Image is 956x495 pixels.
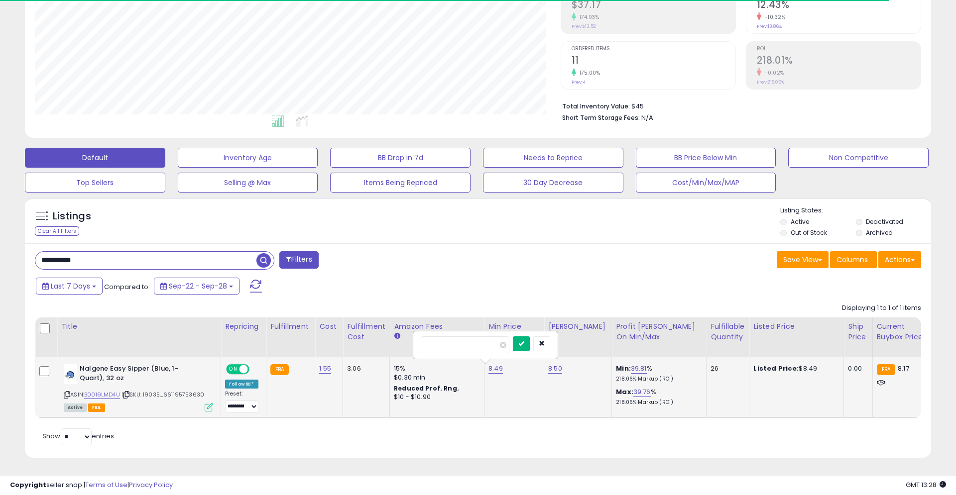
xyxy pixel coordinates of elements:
span: Columns [836,255,868,265]
button: Sep-22 - Sep-28 [154,278,239,295]
span: Show: entries [42,431,114,441]
div: $8.49 [753,364,836,373]
button: Items Being Repriced [330,173,471,193]
a: B0019LMD4U [84,391,120,399]
div: Amazon Fees [394,321,480,332]
div: Current Buybox Price [877,321,928,342]
div: % [616,388,699,406]
small: Prev: 13.86% [757,23,782,29]
button: Top Sellers [25,173,165,193]
a: 39.76 [633,387,651,397]
span: Last 7 Days [51,281,90,291]
label: Active [791,217,809,226]
b: Max: [616,387,633,396]
a: 39.81 [631,364,647,374]
div: $10 - $10.90 [394,393,477,401]
div: Ship Price [848,321,868,342]
button: Last 7 Days [36,278,103,295]
div: Listed Price [753,321,839,332]
button: Filters [279,251,318,269]
div: Repricing [225,321,262,332]
div: Fulfillment Cost [347,321,385,342]
button: Default [25,148,165,168]
h2: 218.01% [757,55,921,68]
span: FBA [88,403,105,412]
span: ROI [757,46,921,52]
small: 174.93% [576,13,599,21]
small: FBA [270,364,289,375]
a: Privacy Policy [129,480,173,490]
span: All listings currently available for purchase on Amazon [64,403,87,412]
div: 3.06 [347,364,382,373]
button: Non Competitive [788,148,929,168]
span: 8.17 [898,364,909,373]
div: Clear All Filters [35,226,79,236]
div: 26 [711,364,741,373]
span: Ordered Items [572,46,735,52]
button: Needs to Reprice [483,148,623,168]
button: Inventory Age [178,148,318,168]
div: Displaying 1 to 1 of 1 items [842,303,921,313]
div: % [616,364,699,383]
a: 8.50 [548,364,562,374]
div: seller snap | | [10,481,173,490]
div: Fulfillable Quantity [711,321,745,342]
b: Total Inventory Value: [562,102,630,110]
button: Actions [878,251,921,268]
div: Profit [PERSON_NAME] on Min/Max [616,321,702,342]
img: 21FRi7HzIoL._SL40_.jpg [64,364,77,384]
b: Min: [616,364,631,373]
div: 15% [394,364,477,373]
div: Follow BB * [225,380,258,389]
button: 30 Day Decrease [483,173,623,193]
small: FBA [877,364,895,375]
button: BB Drop in 7d [330,148,471,168]
div: $0.30 min [394,373,477,382]
h2: 11 [572,55,735,68]
button: Columns [830,251,877,268]
div: Min Price [488,321,540,332]
span: Sep-22 - Sep-28 [169,281,227,291]
a: Terms of Use [85,480,127,490]
li: $45 [562,99,914,111]
b: Short Term Storage Fees: [562,113,640,122]
p: 218.06% Markup (ROI) [616,376,699,383]
small: Amazon Fees. [394,332,400,341]
label: Deactivated [866,217,903,226]
small: Prev: 4 [572,79,586,85]
small: -0.02% [761,69,784,77]
b: Reduced Prof. Rng. [394,384,459,393]
span: ON [227,365,239,374]
div: Cost [319,321,339,332]
button: BB Price Below Min [636,148,776,168]
button: Cost/Min/Max/MAP [636,173,776,193]
small: 175.00% [576,69,600,77]
div: Fulfillment [270,321,311,332]
label: Out of Stock [791,228,827,237]
div: 0.00 [848,364,864,373]
a: 1.55 [319,364,331,374]
p: Listing States: [780,206,931,215]
small: -10.32% [761,13,786,21]
button: Selling @ Max [178,173,318,193]
div: Title [61,321,217,332]
div: ASIN: [64,364,213,410]
div: Preset: [225,391,258,413]
span: | SKU: 19035_661195753630 [121,391,204,398]
b: Nalgene Easy Sipper (Blue, 1-Quart), 32 oz [80,364,201,385]
span: Compared to: [104,282,150,292]
p: 218.06% Markup (ROI) [616,399,699,406]
label: Archived [866,228,893,237]
small: Prev: 218.06% [757,79,784,85]
span: N/A [641,113,653,122]
small: Prev: $13.52 [572,23,596,29]
button: Save View [777,251,829,268]
span: OFF [248,365,264,374]
div: [PERSON_NAME] [548,321,607,332]
b: Listed Price: [753,364,799,373]
th: The percentage added to the cost of goods (COGS) that forms the calculator for Min & Max prices. [612,317,707,357]
strong: Copyright [10,480,46,490]
span: 2025-10-6 13:28 GMT [906,480,946,490]
h5: Listings [53,209,91,223]
a: 8.49 [488,364,503,374]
